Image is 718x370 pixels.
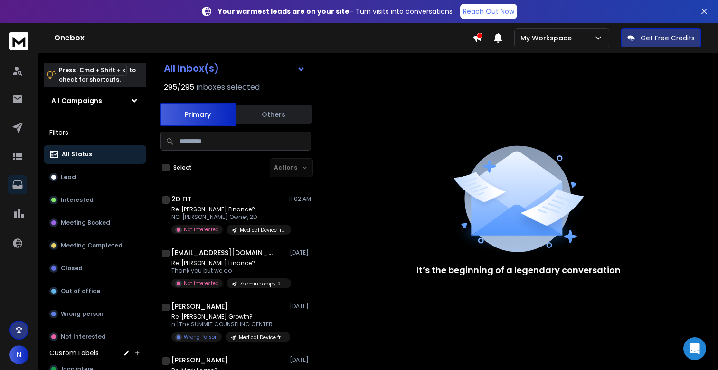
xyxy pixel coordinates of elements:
[9,32,28,50] img: logo
[171,302,228,311] h1: [PERSON_NAME]
[44,145,146,164] button: All Status
[416,264,621,277] p: It’s the beginning of a legendary conversation
[44,190,146,209] button: Interested
[460,4,517,19] a: Reach Out Now
[78,65,127,76] span: Cmd + Shift + k
[61,196,94,204] p: Interested
[44,259,146,278] button: Closed
[44,304,146,323] button: Wrong person
[164,64,219,73] h1: All Inbox(s)
[196,82,260,93] h3: Inboxes selected
[49,348,99,358] h3: Custom Labels
[184,333,218,341] p: Wrong Person
[171,321,285,328] p: n [The SUMMIT COUNSELING CENTER]
[641,33,695,43] p: Get Free Credits
[160,103,236,126] button: Primary
[171,213,285,221] p: NO! [PERSON_NAME] Owner, 2D
[240,280,285,287] p: Zoominfo copy 230k
[61,310,104,318] p: Wrong person
[59,66,136,85] p: Press to check for shortcuts.
[173,164,192,171] label: Select
[61,333,106,341] p: Not Interested
[44,213,146,232] button: Meeting Booked
[9,345,28,364] button: N
[218,7,350,16] strong: Your warmest leads are on your site
[218,7,453,16] p: – Turn visits into conversations
[184,280,219,287] p: Not Interested
[289,195,311,203] p: 11:02 AM
[171,206,285,213] p: Re: [PERSON_NAME] Finance?
[44,236,146,255] button: Meeting Completed
[51,96,102,105] h1: All Campaigns
[184,226,219,233] p: Not Interested
[463,7,514,16] p: Reach Out Now
[171,259,285,267] p: Re: [PERSON_NAME] Finance?
[61,287,100,295] p: Out of office
[683,337,706,360] div: Open Intercom Messenger
[290,303,311,310] p: [DATE]
[621,28,701,47] button: Get Free Credits
[171,313,285,321] p: Re: [PERSON_NAME] Growth?
[44,91,146,110] button: All Campaigns
[164,82,194,93] span: 295 / 295
[44,327,146,346] button: Not Interested
[171,267,285,275] p: Thank you but we do
[44,168,146,187] button: Lead
[240,227,285,234] p: Medical Device from Twitter Giveaway
[61,219,110,227] p: Meeting Booked
[54,32,472,44] h1: Onebox
[520,33,576,43] p: My Workspace
[62,151,92,158] p: All Status
[61,242,123,249] p: Meeting Completed
[239,334,284,341] p: Medical Device from Twitter Giveaway
[236,104,312,125] button: Others
[156,59,313,78] button: All Inbox(s)
[61,173,76,181] p: Lead
[171,248,276,257] h1: [EMAIL_ADDRESS][DOMAIN_NAME]
[44,126,146,139] h3: Filters
[61,265,83,272] p: Closed
[44,282,146,301] button: Out of office
[290,356,311,364] p: [DATE]
[171,355,228,365] h1: [PERSON_NAME]
[171,194,192,204] h1: 2D FIT
[290,249,311,256] p: [DATE]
